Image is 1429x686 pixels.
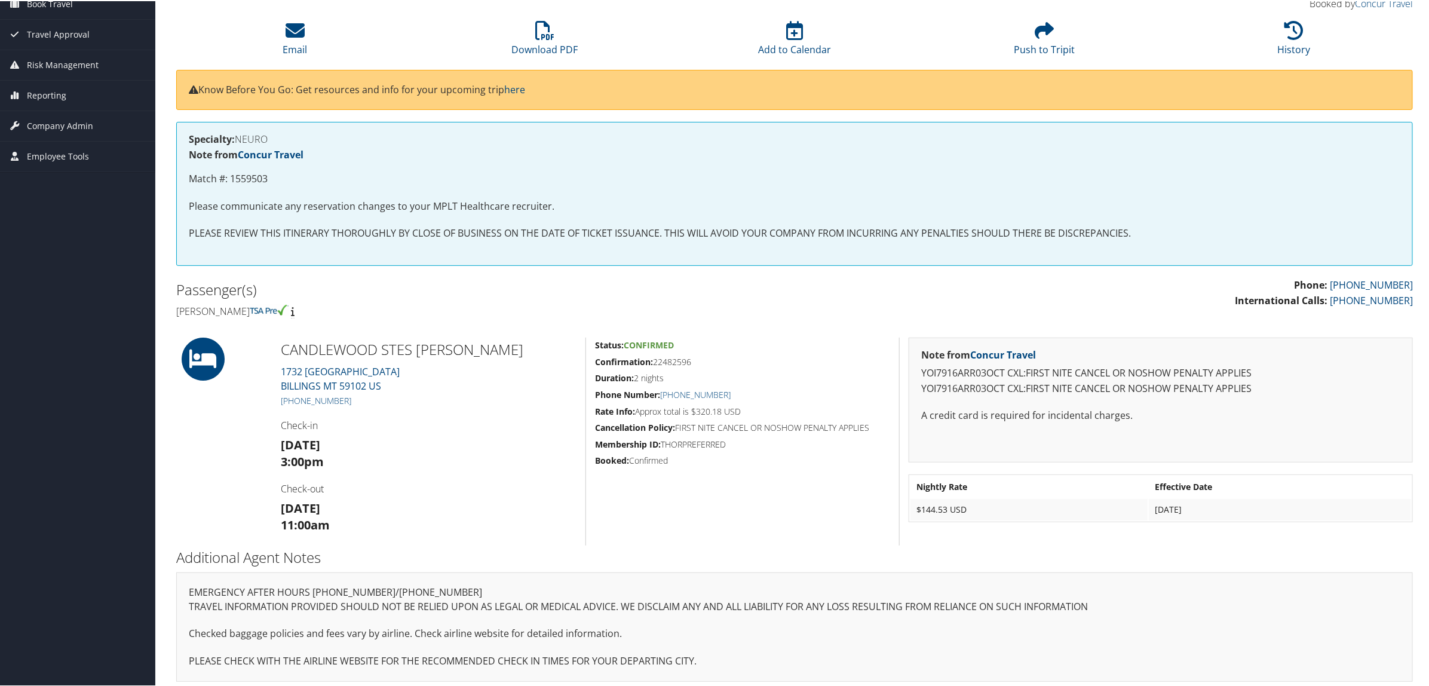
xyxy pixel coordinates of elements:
span: Risk Management [27,49,99,79]
span: Employee Tools [27,140,89,170]
th: Nightly Rate [910,475,1148,497]
p: Match #: 1559503 [189,170,1400,186]
a: Email [283,26,308,55]
a: [PHONE_NUMBER] [281,394,351,405]
p: YOI7916ARR03OCT CXL:FIRST NITE CANCEL OR NOSHOW PENALTY APPLIES YOI7916ARR03OCT CXL:FIRST NITE CA... [921,365,1400,395]
strong: 11:00am [281,516,330,532]
td: [DATE] [1149,498,1411,519]
strong: Duration: [595,371,634,382]
td: $144.53 USD [910,498,1148,519]
a: Push to Tripit [1014,26,1075,55]
p: Please communicate any reservation changes to your MPLT Healthcare recruiter. [189,198,1400,213]
h5: 22482596 [595,355,890,367]
p: Know Before You Go: Get resources and info for your upcoming trip [189,81,1400,97]
div: EMERGENCY AFTER HOURS [PHONE_NUMBER]/[PHONE_NUMBER] [176,571,1413,681]
h4: NEURO [189,133,1400,143]
a: Add to Calendar [758,26,831,55]
strong: Rate Info: [595,405,635,416]
h2: Passenger(s) [176,278,786,299]
h5: Confirmed [595,454,890,465]
p: PLEASE CHECK WITH THE AIRLINE WEBSITE FOR THE RECOMMENDED CHECK IN TIMES FOR YOUR DEPARTING CITY. [189,653,1400,668]
strong: Phone Number: [595,388,660,399]
strong: [DATE] [281,499,320,515]
strong: Booked: [595,454,629,465]
p: Checked baggage policies and fees vary by airline. Check airline website for detailed information. [189,625,1400,641]
strong: Membership ID: [595,437,661,449]
strong: Note from [189,147,303,160]
strong: Note from [921,347,1036,360]
p: TRAVEL INFORMATION PROVIDED SHOULD NOT BE RELIED UPON AS LEGAL OR MEDICAL ADVICE. WE DISCLAIM ANY... [189,598,1400,614]
h5: 2 nights [595,371,890,383]
a: Concur Travel [238,147,303,160]
img: tsa-precheck.png [250,304,289,314]
h5: THORPREFERRED [595,437,890,449]
a: here [504,82,525,95]
h4: Check-out [281,481,576,494]
h5: Approx total is $320.18 USD [595,405,890,416]
h4: Check-in [281,418,576,431]
a: [PHONE_NUMBER] [1330,293,1413,306]
h2: Additional Agent Notes [176,546,1413,566]
strong: Phone: [1294,277,1327,290]
strong: Cancellation Policy: [595,421,675,432]
strong: Confirmation: [595,355,653,366]
strong: [DATE] [281,436,320,452]
a: Download PDF [512,26,578,55]
a: History [1278,26,1311,55]
strong: 3:00pm [281,452,324,468]
p: PLEASE REVIEW THIS ITINERARY THOROUGHLY BY CLOSE OF BUSINESS ON THE DATE OF TICKET ISSUANCE. THIS... [189,225,1400,240]
a: Concur Travel [970,347,1036,360]
a: [PHONE_NUMBER] [660,388,731,399]
span: Company Admin [27,110,93,140]
strong: Status: [595,338,624,350]
span: Reporting [27,79,66,109]
h2: CANDLEWOOD STES [PERSON_NAME] [281,338,576,359]
strong: Specialty: [189,131,235,145]
span: Confirmed [624,338,674,350]
p: A credit card is required for incidental charges. [921,407,1400,422]
h5: FIRST NITE CANCEL OR NOSHOW PENALTY APPLIES [595,421,890,433]
a: 1732 [GEOGRAPHIC_DATA]BILLINGS MT 59102 US [281,364,400,391]
th: Effective Date [1149,475,1411,497]
strong: International Calls: [1235,293,1327,306]
a: [PHONE_NUMBER] [1330,277,1413,290]
h4: [PERSON_NAME] [176,304,786,317]
span: Travel Approval [27,19,90,48]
